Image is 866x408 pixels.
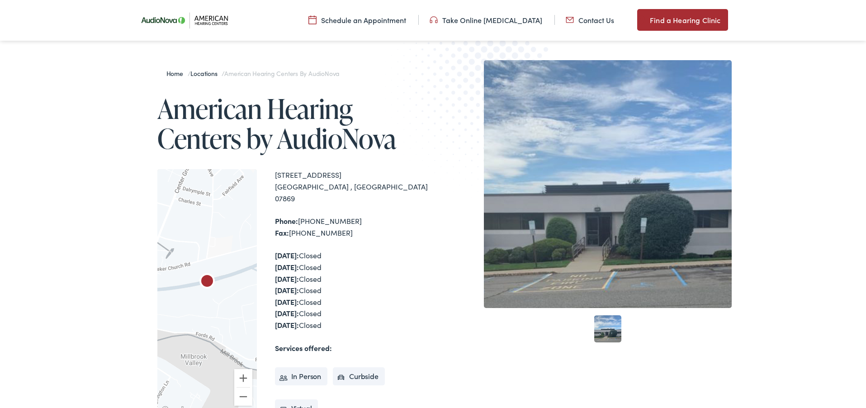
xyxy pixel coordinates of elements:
button: Zoom in [234,369,252,387]
img: American Hearing, Randolph NJ [484,60,732,308]
div: American Hearing Centers by AudioNova [196,271,218,293]
strong: [DATE]: [275,250,299,260]
strong: [DATE]: [275,285,299,295]
a: Take Online [MEDICAL_DATA] [430,15,542,25]
button: Zoom out [234,388,252,406]
strong: Fax: [275,228,289,237]
strong: [DATE]: [275,297,299,307]
strong: Services offered: [275,343,332,353]
img: utility icon [637,14,645,25]
img: utility icon [308,15,317,25]
img: utility icon [566,15,574,25]
span: American Hearing Centers by AudioNova [224,69,339,78]
li: In Person [275,367,328,385]
div: [STREET_ADDRESS] [GEOGRAPHIC_DATA] , [GEOGRAPHIC_DATA] 07869 [275,169,433,204]
strong: [DATE]: [275,308,299,318]
a: Contact Us [566,15,614,25]
div: Closed Closed Closed Closed Closed Closed Closed [275,250,433,331]
a: Locations [190,69,222,78]
a: Schedule an Appointment [308,15,406,25]
h1: American Hearing Centers by AudioNova [157,94,433,153]
div: [PHONE_NUMBER] [PHONE_NUMBER] [275,215,433,238]
a: Find a Hearing Clinic [637,9,728,31]
a: 1 [594,315,621,342]
span: / / [166,69,340,78]
strong: Phone: [275,216,298,226]
li: Curbside [333,367,385,385]
strong: [DATE]: [275,320,299,330]
strong: [DATE]: [275,274,299,284]
strong: [DATE]: [275,262,299,272]
a: Home [166,69,188,78]
img: utility icon [430,15,438,25]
